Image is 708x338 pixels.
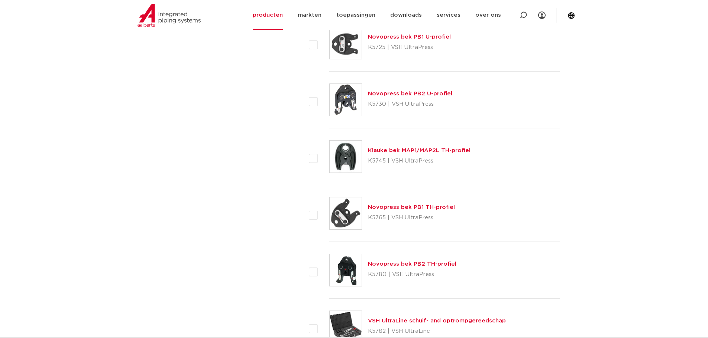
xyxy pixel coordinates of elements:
[330,141,362,173] img: Thumbnail for Klauke bek MAP1/MAP2L TH-profiel
[368,155,471,167] p: K5745 | VSH UltraPress
[330,27,362,59] img: Thumbnail for Novopress bek PB1 U-profiel
[368,318,506,324] a: VSH UltraLine schuif- and optrompgereedschap
[330,197,362,229] img: Thumbnail for Novopress bek PB1 TH-profiel
[368,42,451,53] p: K5725 | VSH UltraPress
[368,148,471,153] a: Klauke bek MAP1/MAP2L TH-profiel
[368,269,456,280] p: K5780 | VSH UltraPress
[368,98,452,110] p: K5730 | VSH UltraPress
[368,212,455,224] p: K5765 | VSH UltraPress
[368,204,455,210] a: Novopress bek PB1 TH-profiel
[330,84,362,116] img: Thumbnail for Novopress bek PB2 U-profiel
[368,91,452,96] a: Novopress bek PB2 U-profiel
[368,261,456,267] a: Novopress bek PB2 TH-profiel
[368,325,506,337] p: K5782 | VSH UltraLine
[330,254,362,286] img: Thumbnail for Novopress bek PB2 TH-profiel
[368,34,451,40] a: Novopress bek PB1 U-profiel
